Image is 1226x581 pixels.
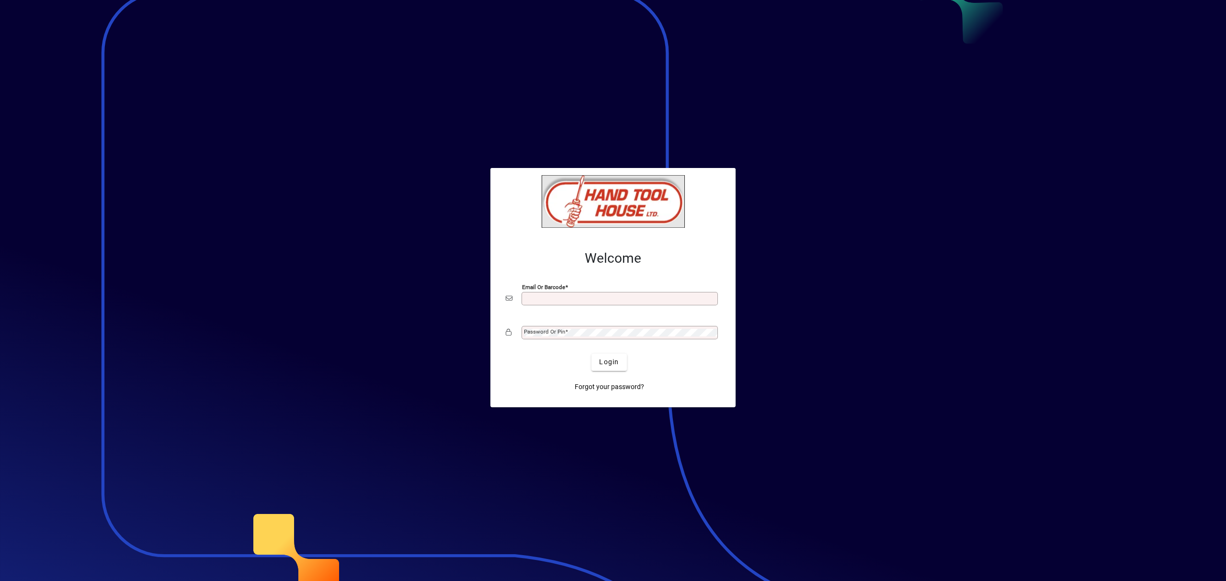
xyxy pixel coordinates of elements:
button: Login [591,354,626,371]
span: Login [599,357,619,367]
h2: Welcome [506,250,720,267]
mat-label: Email or Barcode [522,283,565,290]
a: Forgot your password? [571,379,648,396]
span: Forgot your password? [575,382,644,392]
mat-label: Password or Pin [524,328,565,335]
